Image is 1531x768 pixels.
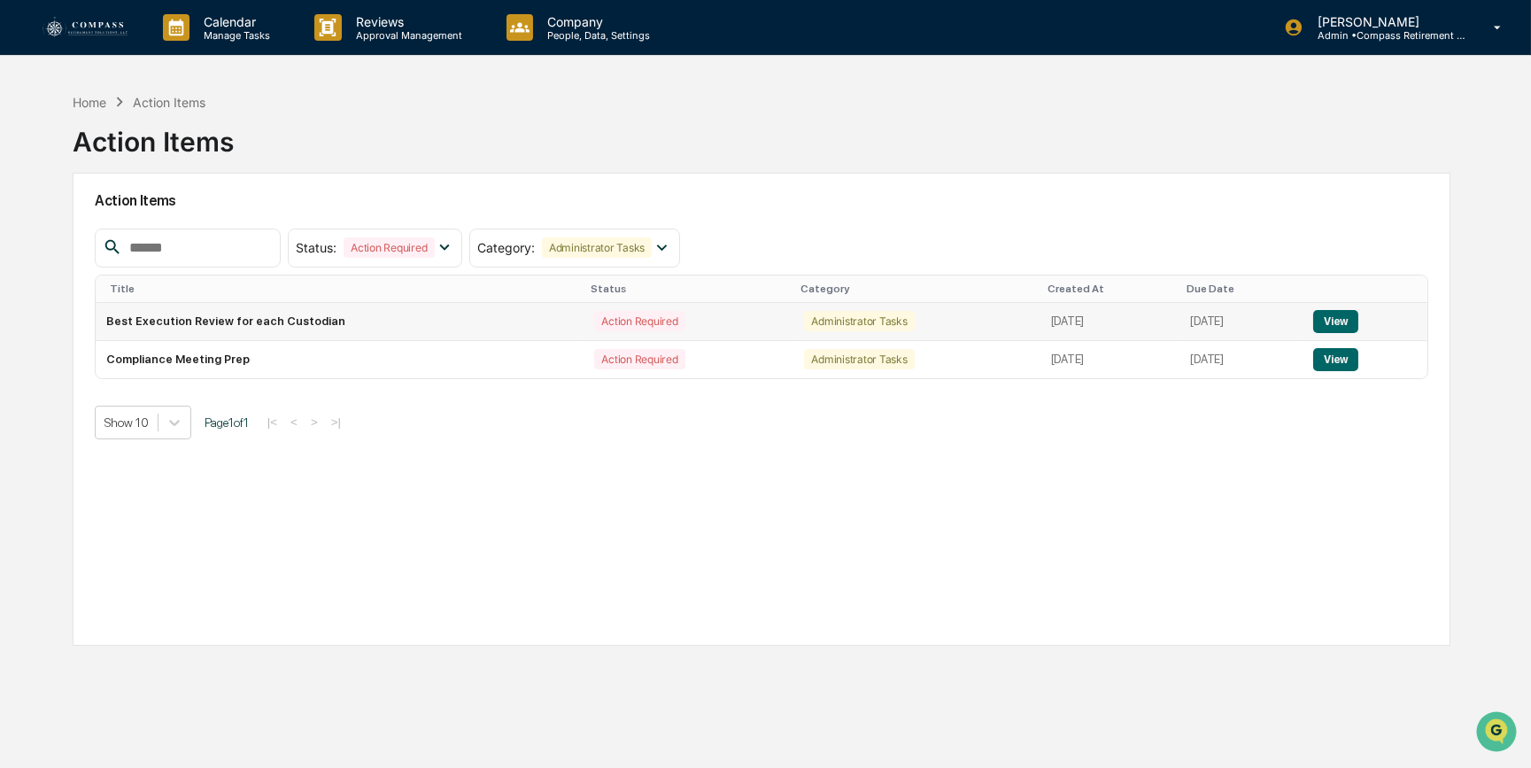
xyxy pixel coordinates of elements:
[1040,303,1180,341] td: [DATE]
[1303,29,1468,42] p: Admin • Compass Retirement Solutions
[262,415,282,430] button: |<
[189,29,279,42] p: Manage Tasks
[1313,353,1358,366] a: View
[1313,314,1358,328] a: View
[73,112,234,158] div: Action Items
[342,14,471,29] p: Reviews
[121,216,227,248] a: 🗄️Attestations
[176,300,214,314] span: Pylon
[301,141,322,162] button: Start new chat
[594,311,684,331] div: Action Required
[133,95,205,110] div: Action Items
[296,240,336,255] span: Status :
[542,237,652,258] div: Administrator Tasks
[60,153,224,167] div: We're available if you need us!
[1303,14,1468,29] p: [PERSON_NAME]
[11,250,119,282] a: 🔎Data Lookup
[73,95,106,110] div: Home
[800,283,1032,295] div: Category
[285,415,303,430] button: <
[1474,710,1522,757] iframe: Open customer support
[1313,348,1358,371] button: View
[305,415,323,430] button: >
[125,299,214,314] a: Powered byPylon
[1048,283,1173,295] div: Created At
[110,283,576,295] div: Title
[594,349,684,369] div: Action Required
[533,29,659,42] p: People, Data, Settings
[60,136,290,153] div: Start new chat
[43,17,128,39] img: logo
[1040,341,1180,378] td: [DATE]
[18,225,32,239] div: 🖐️
[1313,310,1358,333] button: View
[96,303,584,341] td: Best Execution Review for each Custodian
[205,415,249,430] span: Page 1 of 1
[18,259,32,273] div: 🔎
[18,136,50,167] img: 1746055101610-c473b297-6a78-478c-a979-82029cc54cd1
[35,223,114,241] span: Preclearance
[11,216,121,248] a: 🖐️Preclearance
[1179,303,1303,341] td: [DATE]
[1187,283,1295,295] div: Due Date
[344,237,434,258] div: Action Required
[804,311,914,331] div: Administrator Tasks
[96,341,584,378] td: Compliance Meeting Prep
[18,37,322,66] p: How can we help?
[146,223,220,241] span: Attestations
[95,192,1428,209] h2: Action Items
[128,225,143,239] div: 🗄️
[1179,341,1303,378] td: [DATE]
[35,257,112,275] span: Data Lookup
[342,29,471,42] p: Approval Management
[326,415,346,430] button: >|
[591,283,786,295] div: Status
[477,240,535,255] span: Category :
[189,14,279,29] p: Calendar
[804,349,914,369] div: Administrator Tasks
[533,14,659,29] p: Company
